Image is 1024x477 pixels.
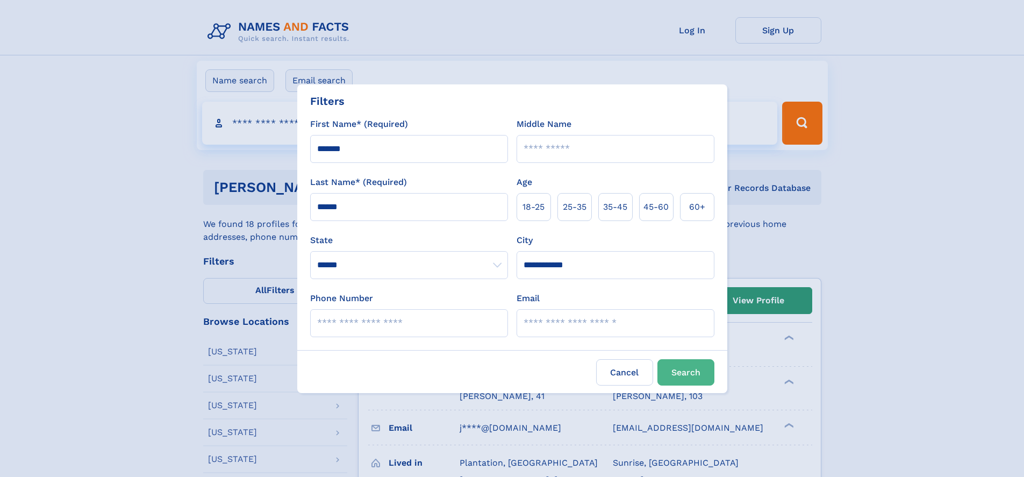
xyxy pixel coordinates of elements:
label: Email [517,292,540,305]
label: Age [517,176,532,189]
label: State [310,234,508,247]
span: 18‑25 [522,201,545,213]
button: Search [657,359,714,386]
label: Last Name* (Required) [310,176,407,189]
div: Filters [310,93,345,109]
span: 60+ [689,201,705,213]
span: 25‑35 [563,201,586,213]
label: First Name* (Required) [310,118,408,131]
label: Cancel [596,359,653,386]
span: 35‑45 [603,201,627,213]
label: City [517,234,533,247]
label: Middle Name [517,118,571,131]
span: 45‑60 [643,201,669,213]
label: Phone Number [310,292,373,305]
